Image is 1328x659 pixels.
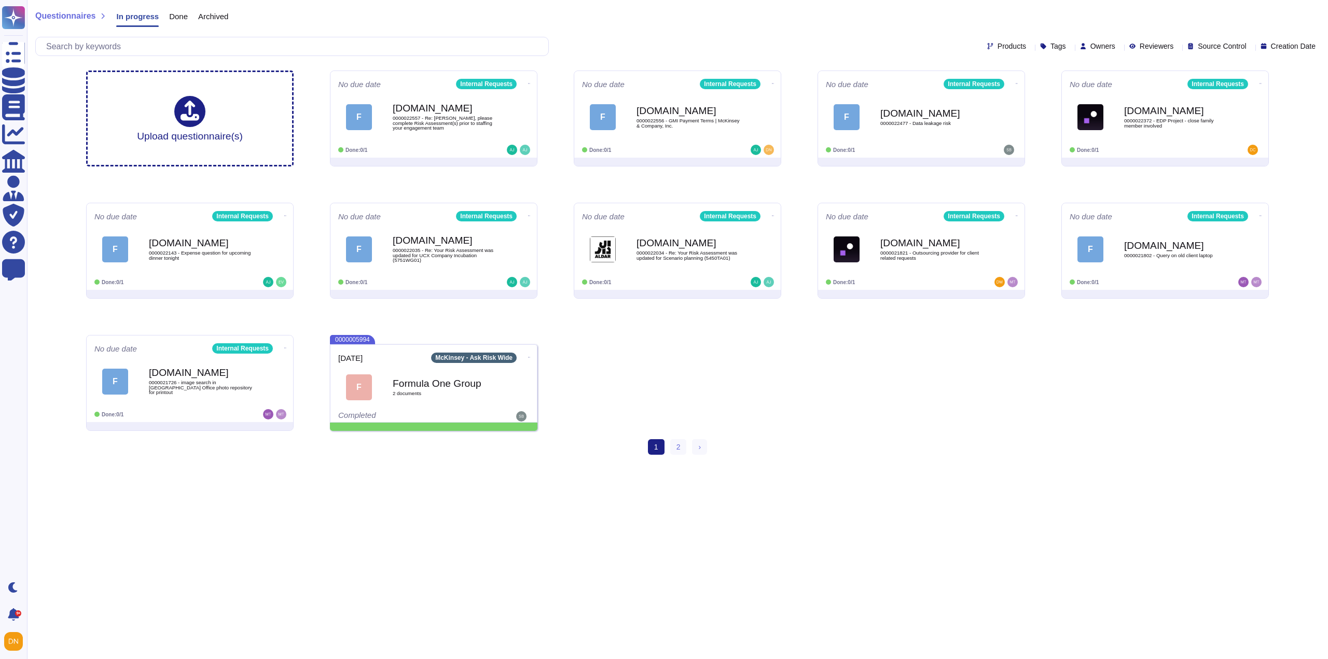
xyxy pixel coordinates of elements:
[456,79,517,89] div: Internal Requests
[751,277,761,287] img: user
[944,79,1004,89] div: Internal Requests
[1124,253,1228,258] span: 0000021802 - Query on old client laptop
[1248,145,1258,155] img: user
[944,211,1004,221] div: Internal Requests
[393,378,496,388] b: Formula One Group
[1070,80,1112,88] span: No due date
[1271,43,1316,50] span: Creation Date
[516,411,527,422] img: user
[834,236,860,262] img: Logo
[590,104,616,130] div: F
[1124,106,1228,116] b: [DOMAIN_NAME]
[393,248,496,263] span: 0000022035 - Re: Your Risk Assessment was updated for UCX Company Incubation (5751WG01)
[149,238,253,248] b: [DOMAIN_NAME]
[998,43,1026,50] span: Products
[393,116,496,131] span: 0000022557 - Re: [PERSON_NAME], please complete Risk Assessment(s) prior to staffing your engagem...
[137,96,243,141] div: Upload questionnaire(s)
[1077,147,1099,153] span: Done: 0/1
[880,108,984,118] b: [DOMAIN_NAME]
[2,630,30,653] button: user
[345,147,367,153] span: Done: 0/1
[1187,79,1248,89] div: Internal Requests
[346,374,372,400] div: F
[507,145,517,155] img: user
[1238,277,1249,287] img: user
[338,80,381,88] span: No due date
[338,213,381,220] span: No due date
[198,12,228,20] span: Archived
[833,147,855,153] span: Done: 0/1
[833,279,855,285] span: Done: 0/1
[582,213,625,220] span: No due date
[149,380,253,395] span: 0000021726 - image search in [GEOGRAPHIC_DATA] Office photo repository for printout
[41,37,548,55] input: Search by keywords
[338,411,376,419] span: Completed
[212,211,273,221] div: Internal Requests
[648,439,665,455] span: 1
[393,235,496,245] b: [DOMAIN_NAME]
[1251,277,1262,287] img: user
[456,211,517,221] div: Internal Requests
[35,12,95,20] span: Questionnaires
[338,354,363,362] span: [DATE]
[1077,104,1103,130] img: Logo
[1004,145,1014,155] img: user
[826,213,868,220] span: No due date
[149,368,253,377] b: [DOMAIN_NAME]
[637,118,740,128] span: 0000022556 - GMI Payment Terms | McKinsey & Company, Inc.
[1198,43,1246,50] span: Source Control
[393,103,496,113] b: [DOMAIN_NAME]
[4,632,23,651] img: user
[520,145,530,155] img: user
[637,106,740,116] b: [DOMAIN_NAME]
[263,277,273,287] img: user
[94,213,137,220] span: No due date
[1070,213,1112,220] span: No due date
[1050,43,1066,50] span: Tags
[102,369,128,395] div: F
[637,238,740,248] b: [DOMAIN_NAME]
[431,353,517,363] div: McKinsey - Ask Risk Wide
[834,104,860,130] div: F
[102,236,128,262] div: F
[393,391,496,396] span: 2 document s
[700,211,760,221] div: Internal Requests
[700,79,760,89] div: Internal Requests
[826,80,868,88] span: No due date
[520,277,530,287] img: user
[1077,279,1099,285] span: Done: 0/1
[116,12,159,20] span: In progress
[764,145,774,155] img: user
[764,277,774,287] img: user
[1140,43,1173,50] span: Reviewers
[590,236,616,262] img: Logo
[507,277,517,287] img: user
[94,345,137,353] span: No due date
[582,80,625,88] span: No due date
[263,409,273,419] img: user
[1077,236,1103,262] div: F
[1187,211,1248,221] div: Internal Requests
[880,121,984,126] span: 0000022477 - Data leakage risk
[276,409,286,419] img: user
[994,277,1005,287] img: user
[637,250,740,260] span: 0000022034 - Re: Your Risk Assessment was updated for Scenario planning (5450TA01)
[15,610,21,616] div: 9+
[345,279,367,285] span: Done: 0/1
[1007,277,1018,287] img: user
[169,12,188,20] span: Done
[589,147,611,153] span: Done: 0/1
[589,279,611,285] span: Done: 0/1
[276,277,286,287] img: user
[1124,118,1228,128] span: 0000022372 - EDP Project - close family member involved
[346,236,372,262] div: F
[102,279,123,285] span: Done: 0/1
[102,412,123,417] span: Done: 0/1
[670,439,687,455] a: 2
[880,250,984,260] span: 0000021821 - Outsourcing provider for client related requests
[149,250,253,260] span: 0000022143 - Expense question for upcoming dinner tonight
[698,443,701,451] span: ›
[330,335,375,344] span: 0000005994
[346,104,372,130] div: F
[751,145,761,155] img: user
